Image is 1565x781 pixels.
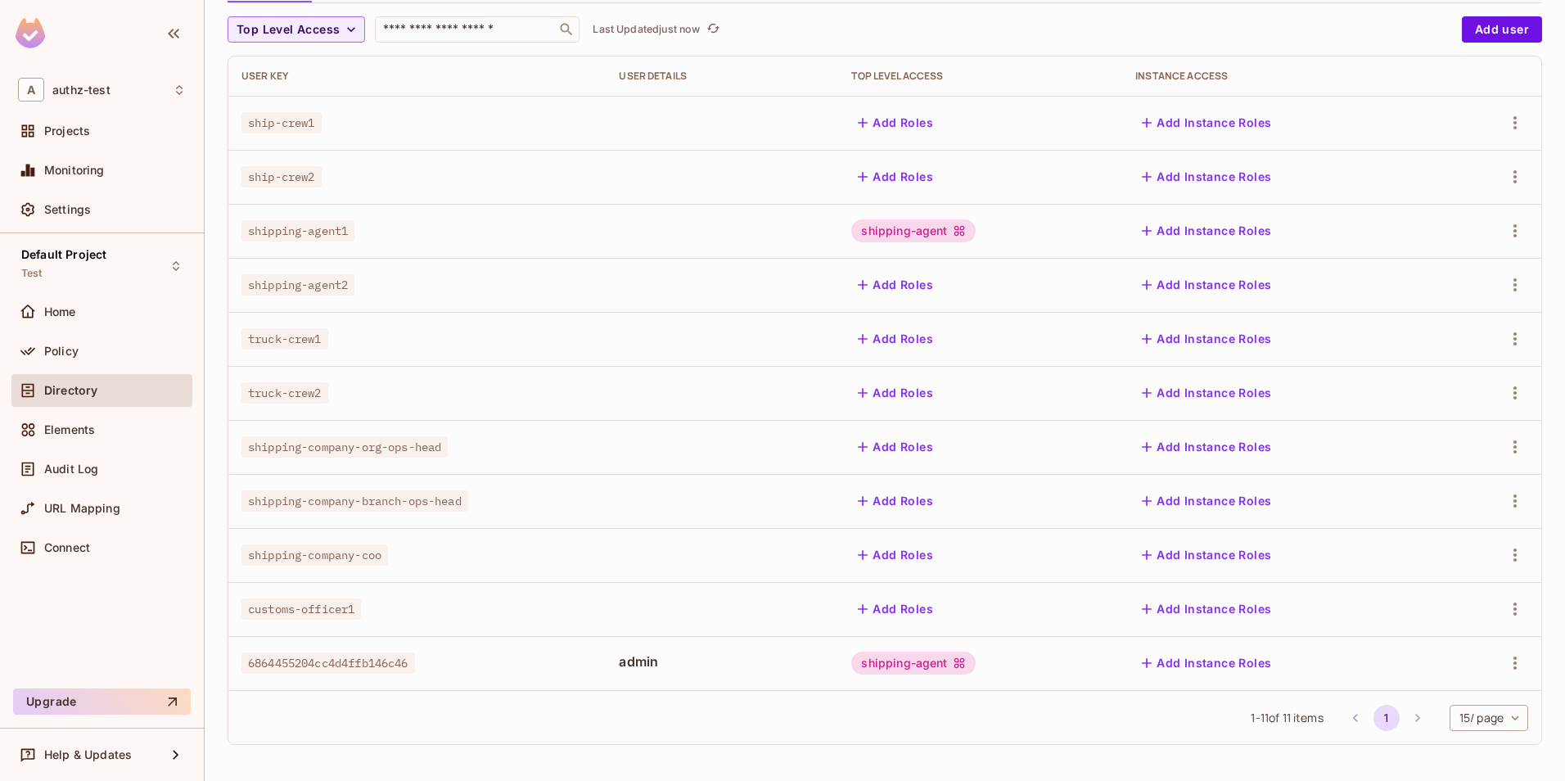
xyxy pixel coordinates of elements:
[703,20,723,39] button: refresh
[1340,705,1433,731] nav: pagination navigation
[1135,380,1278,406] button: Add Instance Roles
[44,164,105,177] span: Monitoring
[237,20,340,40] span: Top Level Access
[13,688,191,715] button: Upgrade
[241,112,322,133] span: ship-crew1
[851,488,940,514] button: Add Roles
[1135,110,1278,136] button: Add Instance Roles
[851,380,940,406] button: Add Roles
[1135,326,1278,352] button: Add Instance Roles
[241,166,322,187] span: ship-crew2
[44,748,132,761] span: Help & Updates
[593,23,700,36] p: Last Updated just now
[44,541,90,554] span: Connect
[1135,70,1429,83] div: Instance Access
[1135,488,1278,514] button: Add Instance Roles
[241,328,328,350] span: truck-crew1
[1135,542,1278,568] button: Add Instance Roles
[700,20,723,39] span: Click to refresh data
[16,18,45,48] img: SReyMgAAAABJRU5ErkJggg==
[18,78,44,102] span: A
[619,652,825,670] span: admin
[1450,705,1528,731] div: 15 / page
[44,463,98,476] span: Audit Log
[21,248,106,261] span: Default Project
[1373,705,1400,731] button: page 1
[241,598,361,620] span: customs-officer1
[241,382,328,404] span: truck-crew2
[851,164,940,190] button: Add Roles
[1135,272,1278,298] button: Add Instance Roles
[851,110,940,136] button: Add Roles
[21,267,43,280] span: Test
[228,16,365,43] button: Top Level Access
[241,70,593,83] div: User Key
[44,203,91,216] span: Settings
[44,384,97,397] span: Directory
[851,652,975,675] div: shipping-agent
[1251,709,1323,727] span: 1 - 11 of 11 items
[1135,218,1278,244] button: Add Instance Roles
[44,124,90,138] span: Projects
[851,434,940,460] button: Add Roles
[851,272,940,298] button: Add Roles
[52,84,110,97] span: Workspace: authz-test
[241,220,354,242] span: shipping-agent1
[241,436,448,458] span: shipping-company-org-ops-head
[619,70,825,83] div: User Details
[1462,16,1542,43] button: Add user
[1135,650,1278,676] button: Add Instance Roles
[706,21,720,38] span: refresh
[44,423,95,436] span: Elements
[44,502,120,515] span: URL Mapping
[241,544,388,566] span: shipping-company-coo
[851,326,940,352] button: Add Roles
[241,490,468,512] span: shipping-company-branch-ops-head
[1135,596,1278,622] button: Add Instance Roles
[851,596,940,622] button: Add Roles
[851,70,1109,83] div: Top Level Access
[241,652,415,674] span: 6864455204cc4d4ffb146c46
[851,542,940,568] button: Add Roles
[851,219,975,242] div: shipping-agent
[44,345,79,358] span: Policy
[44,305,76,318] span: Home
[1135,434,1278,460] button: Add Instance Roles
[241,274,354,296] span: shipping-agent2
[1135,164,1278,190] button: Add Instance Roles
